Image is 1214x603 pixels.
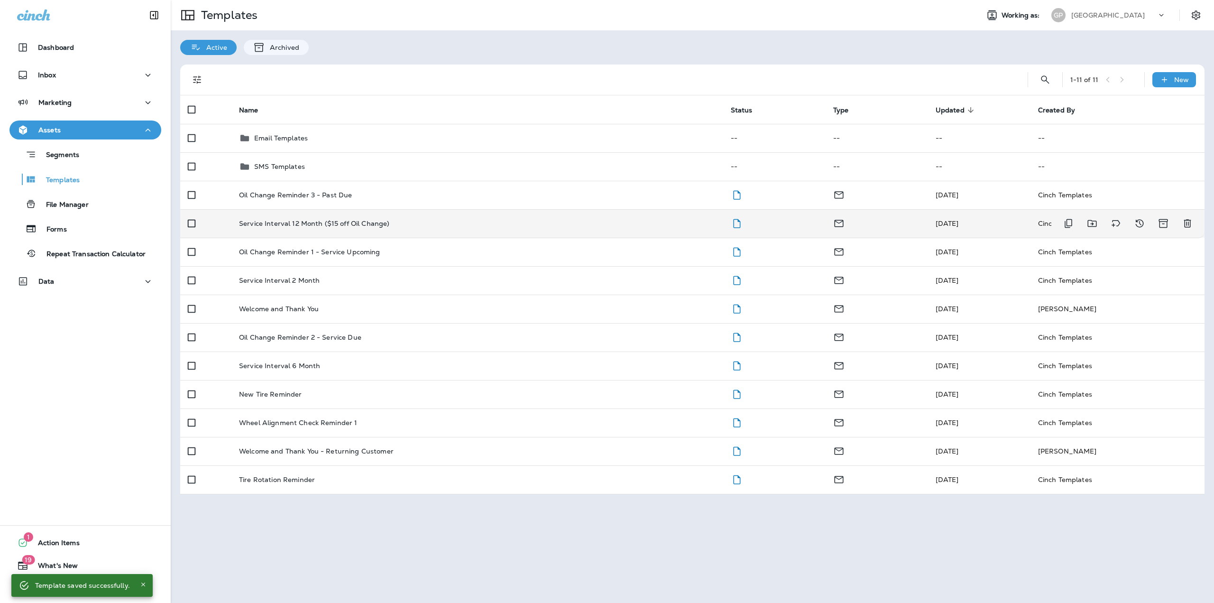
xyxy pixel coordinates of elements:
span: Created By [1038,106,1087,114]
p: Repeat Transaction Calculator [37,250,146,259]
td: -- [928,124,1030,152]
td: -- [723,124,826,152]
p: SMS Templates [254,163,305,170]
span: Type [833,106,861,114]
span: Zachary Nottke [936,447,959,455]
button: Forms [9,219,161,239]
span: Email [833,417,845,426]
p: Tire Rotation Reminder [239,476,315,483]
span: Zachary Nottke [936,390,959,399]
span: Zachary Nottke [936,305,959,313]
span: Zachary Nottke [936,219,959,228]
p: Active [202,44,227,51]
p: Assets [38,126,61,134]
td: [PERSON_NAME] [1030,437,1205,465]
button: View Changelog [1130,214,1149,233]
span: Email [833,247,845,255]
span: Created By [1038,106,1075,114]
span: Name [239,106,258,114]
button: Archive [1154,214,1173,233]
span: Type [833,106,849,114]
p: Dashboard [38,44,74,51]
td: -- [1030,152,1205,181]
td: -- [928,152,1030,181]
button: Assets [9,121,161,139]
p: Welcome and Thank You - Returning Customer [239,447,394,455]
span: Working as: [1002,11,1042,19]
p: Service Interval 6 Month [239,362,320,370]
button: Data [9,272,161,291]
p: Welcome and Thank You [239,305,319,313]
span: What's New [28,562,78,573]
button: Delete [1178,214,1197,233]
p: Email Templates [254,134,308,142]
button: Duplicate [1059,214,1078,233]
p: Service Interval 2 Month [239,277,320,284]
button: File Manager [9,194,161,214]
span: Action Items [28,539,80,550]
span: Email [833,304,845,312]
td: -- [723,152,826,181]
span: Zachary Nottke [936,191,959,199]
button: Marketing [9,93,161,112]
p: Oil Change Reminder 1 - Service Upcoming [239,248,380,256]
span: Email [833,361,845,369]
td: Cinch Templates [1030,408,1205,437]
p: Archived [265,44,299,51]
p: Inbox [38,71,56,79]
button: 19What's New [9,556,161,575]
td: Cinch Templates [1030,465,1205,494]
button: Support [9,579,161,598]
td: Cinch Templates [1030,352,1205,380]
span: Draft [731,247,743,255]
td: -- [826,152,928,181]
span: Updated [936,106,977,114]
span: Draft [731,304,743,312]
p: Templates [37,176,80,185]
button: Settings [1187,7,1205,24]
p: New Tire Reminder [239,390,302,398]
p: File Manager [37,201,89,210]
span: Email [833,275,845,284]
span: Status [731,106,765,114]
div: GP [1051,8,1066,22]
td: -- [1030,124,1205,152]
span: Draft [731,389,743,398]
div: 1 - 11 of 11 [1070,76,1098,83]
span: Draft [731,417,743,426]
button: Move to folder [1083,214,1102,233]
span: Email [833,218,845,227]
span: Status [731,106,753,114]
span: Draft [731,190,743,198]
td: Cinch Templates [1030,209,1153,238]
span: Updated [936,106,965,114]
span: 1 [24,532,33,542]
p: Segments [37,151,79,160]
p: Data [38,278,55,285]
button: Filters [188,70,207,89]
td: -- [826,124,928,152]
span: Zachary Nottke [936,362,959,370]
span: Email [833,474,845,483]
span: Draft [731,332,743,341]
p: Templates [197,8,258,22]
span: Zachary Nottke [936,418,959,427]
td: Cinch Templates [1030,266,1205,295]
span: Zachary Nottke [936,248,959,256]
td: Cinch Templates [1030,181,1205,209]
span: Draft [731,361,743,369]
p: Wheel Alignment Check Reminder 1 [239,419,357,427]
button: Dashboard [9,38,161,57]
button: Repeat Transaction Calculator [9,243,161,263]
button: 1Action Items [9,533,161,552]
td: Cinch Templates [1030,380,1205,408]
td: Cinch Templates [1030,238,1205,266]
span: Zachary Nottke [936,276,959,285]
td: Cinch Templates [1030,323,1205,352]
td: [PERSON_NAME] [1030,295,1205,323]
span: Zachary Nottke [936,333,959,342]
span: Email [833,446,845,455]
span: Draft [731,474,743,483]
button: Collapse Sidebar [141,6,167,25]
span: Zachary Nottke [936,475,959,484]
